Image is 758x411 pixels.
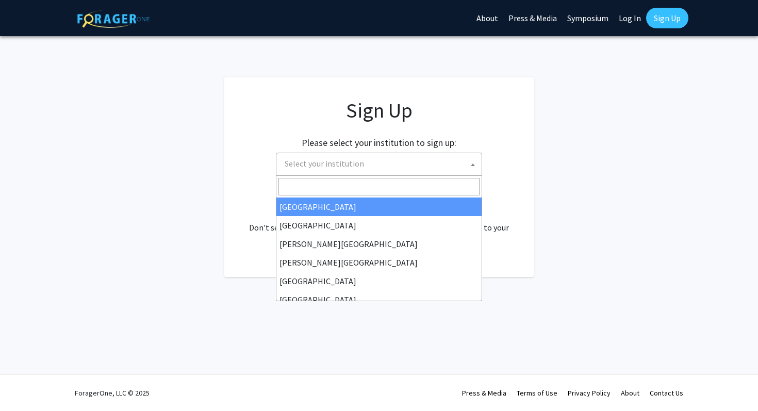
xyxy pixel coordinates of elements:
[517,388,557,398] a: Terms of Use
[276,198,482,216] li: [GEOGRAPHIC_DATA]
[276,272,482,290] li: [GEOGRAPHIC_DATA]
[276,216,482,235] li: [GEOGRAPHIC_DATA]
[278,178,480,195] input: Search
[285,158,364,169] span: Select your institution
[276,153,482,176] span: Select your institution
[276,235,482,253] li: [PERSON_NAME][GEOGRAPHIC_DATA]
[646,8,688,28] a: Sign Up
[245,196,513,246] div: Already have an account? . Don't see your institution? about bringing ForagerOne to your institut...
[462,388,506,398] a: Press & Media
[8,365,44,403] iframe: Chat
[568,388,611,398] a: Privacy Policy
[650,388,683,398] a: Contact Us
[75,375,150,411] div: ForagerOne, LLC © 2025
[621,388,639,398] a: About
[77,10,150,28] img: ForagerOne Logo
[281,153,482,174] span: Select your institution
[276,290,482,309] li: [GEOGRAPHIC_DATA]
[302,137,456,149] h2: Please select your institution to sign up:
[276,253,482,272] li: [PERSON_NAME][GEOGRAPHIC_DATA]
[245,98,513,123] h1: Sign Up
